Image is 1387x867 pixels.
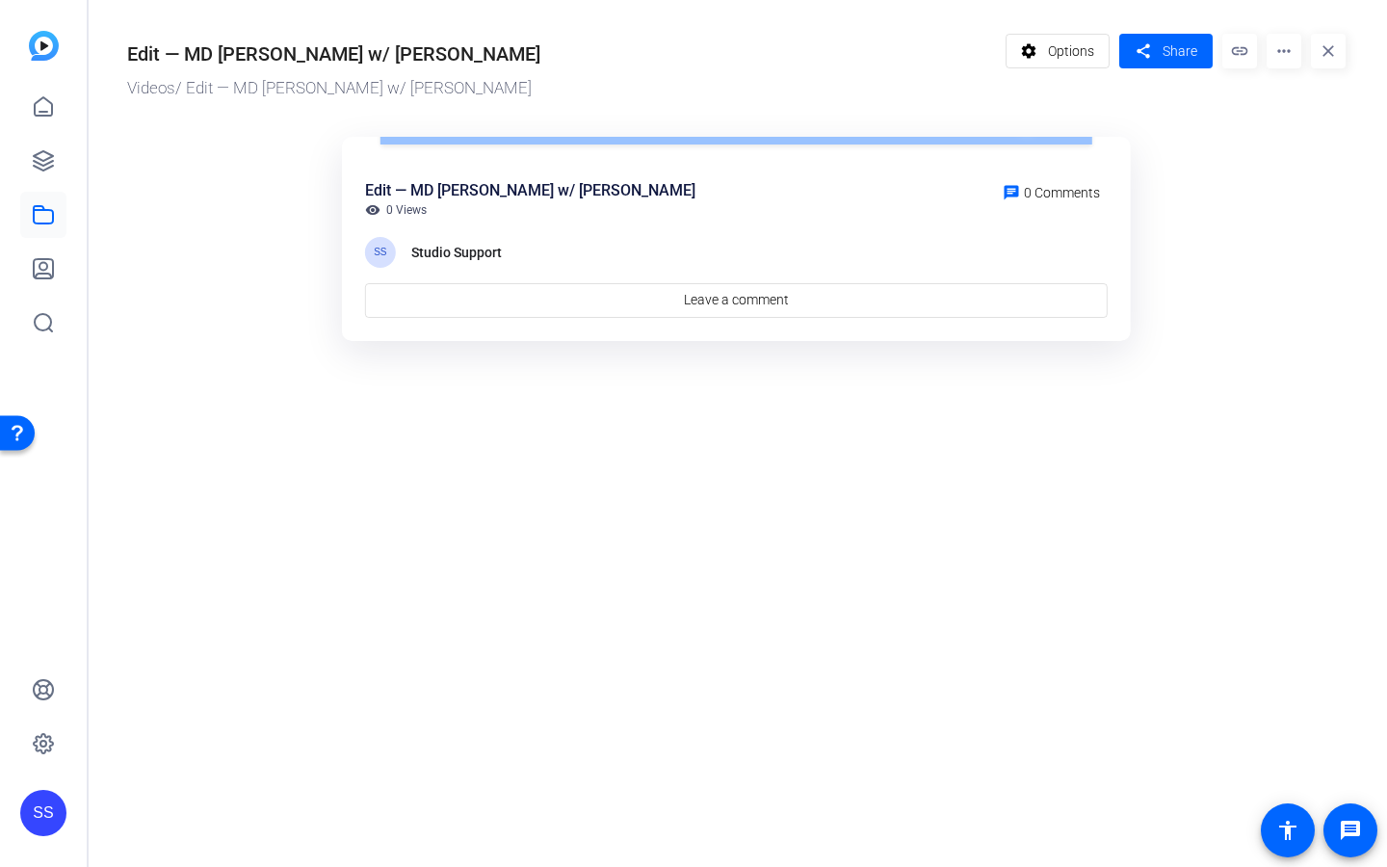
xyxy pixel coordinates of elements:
mat-icon: visibility [365,202,380,218]
button: Share [1119,34,1213,68]
span: Leave a comment [684,290,789,310]
mat-icon: more_horiz [1267,34,1301,68]
mat-icon: settings [1017,33,1041,69]
a: Leave a comment [365,283,1108,318]
mat-icon: chat [1003,184,1020,201]
div: SS [365,237,396,268]
span: 0 Comments [1024,185,1100,200]
mat-icon: message [1339,819,1362,842]
img: blue-gradient.svg [29,31,59,61]
button: Options [1006,34,1111,68]
div: Edit — MD [PERSON_NAME] w/ [PERSON_NAME] [127,39,540,68]
span: Options [1048,33,1094,69]
div: Studio Support [411,241,508,264]
div: / Edit — MD [PERSON_NAME] w/ [PERSON_NAME] [127,76,996,101]
mat-icon: link [1222,34,1257,68]
div: Edit — MD [PERSON_NAME] w/ [PERSON_NAME] [365,179,695,202]
span: Share [1163,41,1197,62]
span: 0 Views [386,202,427,218]
mat-icon: close [1311,34,1346,68]
a: Videos [127,78,175,97]
mat-icon: share [1131,39,1155,65]
mat-icon: accessibility [1276,819,1299,842]
a: 0 Comments [995,179,1108,202]
div: SS [20,790,66,836]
